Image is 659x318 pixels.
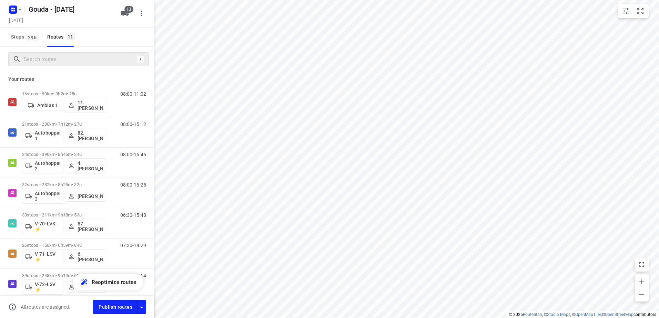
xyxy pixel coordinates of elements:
a: Routetitan [523,312,542,317]
button: Fit zoom [633,4,647,18]
button: 57. [PERSON_NAME] [65,219,106,234]
p: 16 stops • 60km • 3h2m • 25u [22,91,106,96]
p: 4. [PERSON_NAME] [78,160,103,171]
p: V-71-LSV ⚡ [35,251,60,262]
div: Driver app settings [138,303,146,311]
button: Reoptimize routes [73,274,143,290]
a: OpenStreetMap [605,312,633,317]
p: 08:00-16:46 [120,152,146,157]
button: Ambius 1 [22,100,63,111]
p: All routes are assigned. [21,304,70,310]
p: 11. [PERSON_NAME] [78,100,103,111]
p: 21 stops • 280km • 7h12m • 27u [22,121,106,127]
p: 6. [PERSON_NAME] [78,251,103,262]
button: 11. [PERSON_NAME] [65,98,106,113]
span: 13 [124,6,133,13]
p: 32 stops • 282km • 8h25m • 32u [22,182,106,187]
p: 08:00-16:25 [120,182,146,188]
div: Routes [47,33,77,41]
button: V-71-LSV ⚡ [22,249,63,264]
p: [PERSON_NAME] [78,193,103,199]
h5: Project date [6,16,26,24]
button: More [134,7,148,20]
li: © 2025 , © , © © contributors [509,312,656,317]
p: Ambius 1 [37,103,58,108]
p: 08:00-15:12 [120,121,146,127]
p: 24 stops • 390km • 8h46m • 24u [22,152,106,157]
div: small contained button group [618,4,649,18]
h5: Rename [26,4,115,15]
p: V-70-LVK ⚡ [35,221,60,232]
p: 39 stops • 248km • 9h14m • 62u [22,273,106,278]
button: 82. [PERSON_NAME] [65,128,106,143]
button: Autohopper 3 [22,189,63,204]
p: 07:00-16:14 [120,273,146,278]
button: [PERSON_NAME] [65,191,106,202]
p: 06:30-15:48 [120,212,146,218]
button: Publish routes [93,300,138,314]
p: Autohopper 1 [35,130,60,141]
button: [PERSON_NAME] [65,282,106,293]
span: Reoptimize routes [92,278,136,287]
p: 57. [PERSON_NAME] [78,221,103,232]
p: V-72-LSV ⚡ [35,282,60,293]
button: 4. [PERSON_NAME] [65,158,106,173]
p: 82. [PERSON_NAME] [78,130,103,141]
button: Autohopper 2 [22,158,63,173]
span: Publish routes [99,303,132,311]
button: V-72-LSV ⚡ [22,279,63,295]
span: Stops [11,33,40,41]
button: V-70-LVK ⚡ [22,219,63,234]
button: Map settings [619,4,633,18]
p: 26 stops • 150km • 6h59m • 84u [22,243,106,248]
button: Autohopper 1 [22,128,63,143]
a: OpenMapTiles [575,312,602,317]
span: 11 [66,33,75,40]
p: Autohopper 2 [35,160,60,171]
a: Stadia Maps [547,312,570,317]
p: 08:00-11:02 [120,91,146,97]
input: Search routes [24,54,137,65]
p: 33 stops • 211km • 9h18m • 53u [22,212,106,218]
button: 13 [118,7,132,20]
p: 07:30-14:29 [120,243,146,248]
p: Your routes [8,76,146,83]
div: / [137,55,144,63]
button: 6. [PERSON_NAME] [65,249,106,264]
p: Autohopper 3 [35,191,60,202]
span: 296 [26,34,38,41]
